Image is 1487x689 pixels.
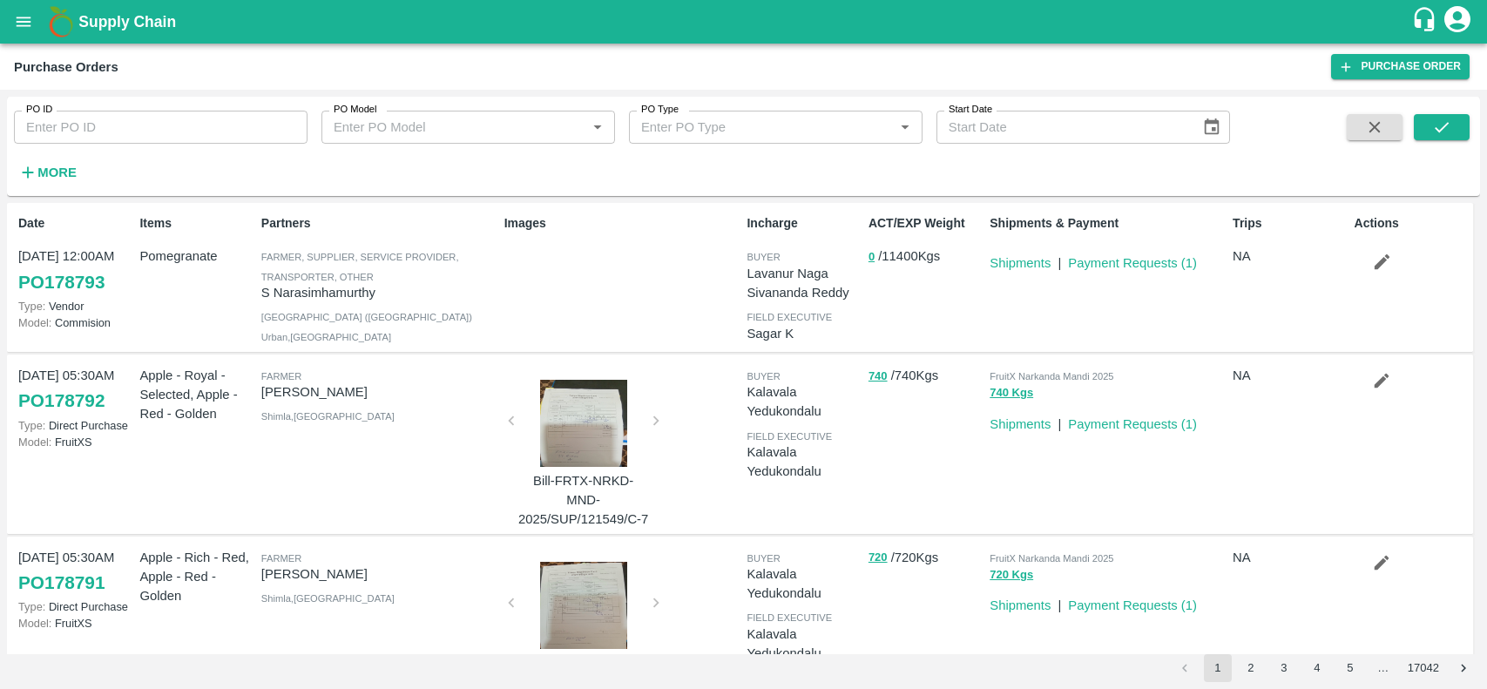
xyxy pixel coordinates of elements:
[1336,654,1364,682] button: Go to page 5
[518,471,649,530] p: Bill-FRTX-NRKD-MND-2025/SUP/121549/C-7
[18,548,132,567] p: [DATE] 05:30AM
[261,252,459,281] span: Farmer, Supplier, Service Provider, Transporter, Other
[18,316,51,329] span: Model:
[1369,660,1397,677] div: …
[1204,654,1232,682] button: page 1
[261,382,497,402] p: [PERSON_NAME]
[18,314,132,331] p: Commision
[18,419,45,432] span: Type:
[18,417,132,434] p: Direct Purchase
[1233,548,1347,567] p: NA
[1051,589,1061,615] div: |
[3,2,44,42] button: open drawer
[747,214,861,233] p: Incharge
[634,116,889,138] input: Enter PO Type
[139,366,253,424] p: Apple - Royal - Selected, Apple - Red - Golden
[18,214,132,233] p: Date
[78,13,176,30] b: Supply Chain
[1233,214,1347,233] p: Trips
[990,553,1113,564] span: FruitX Narkanda Mandi 2025
[747,553,780,564] span: buyer
[261,371,301,382] span: Farmer
[78,10,1411,34] a: Supply Chain
[747,564,861,604] p: Kalavala Yedukondalu
[18,366,132,385] p: [DATE] 05:30AM
[1068,256,1197,270] a: Payment Requests (1)
[747,252,780,262] span: buyer
[747,431,832,442] span: field executive
[1233,247,1347,266] p: NA
[747,324,861,343] p: Sagar K
[1442,3,1473,40] div: account of current user
[990,598,1051,612] a: Shipments
[18,267,105,298] a: PO178793
[26,103,52,117] label: PO ID
[990,383,1033,403] button: 740 Kgs
[18,598,132,615] p: Direct Purchase
[1403,654,1444,682] button: Go to page 17042
[747,371,780,382] span: buyer
[869,548,983,568] p: / 720 Kgs
[1450,654,1477,682] button: Go to next page
[1270,654,1298,682] button: Go to page 3
[37,165,77,179] strong: More
[139,548,253,606] p: Apple - Rich - Red, Apple - Red - Golden
[747,625,861,664] p: Kalavala Yedukondalu
[747,312,832,322] span: field executive
[747,442,861,482] p: Kalavala Yedukondalu
[1168,654,1480,682] nav: pagination navigation
[869,214,983,233] p: ACT/EXP Weight
[44,4,78,39] img: logo
[949,103,992,117] label: Start Date
[869,367,888,387] button: 740
[1051,408,1061,434] div: |
[869,247,875,267] button: 0
[990,565,1033,585] button: 720 Kgs
[18,247,132,266] p: [DATE] 12:00AM
[1068,598,1197,612] a: Payment Requests (1)
[641,103,679,117] label: PO Type
[1411,6,1442,37] div: customer-support
[1051,247,1061,273] div: |
[747,382,861,422] p: Kalavala Yedukondalu
[990,214,1226,233] p: Shipments & Payment
[334,103,377,117] label: PO Model
[586,116,609,138] button: Open
[18,600,45,613] span: Type:
[747,264,861,303] p: Lavanur Naga Sivananda Reddy
[261,564,497,584] p: [PERSON_NAME]
[261,214,497,233] p: Partners
[1331,54,1470,79] a: Purchase Order
[261,312,472,341] span: [GEOGRAPHIC_DATA] ([GEOGRAPHIC_DATA]) Urban , [GEOGRAPHIC_DATA]
[14,111,308,144] input: Enter PO ID
[869,366,983,386] p: / 740 Kgs
[18,436,51,449] span: Model:
[18,617,51,630] span: Model:
[1355,214,1469,233] p: Actions
[1237,654,1265,682] button: Go to page 2
[18,300,45,313] span: Type:
[14,56,118,78] div: Purchase Orders
[18,385,105,416] a: PO178792
[18,567,105,598] a: PO178791
[14,158,81,187] button: More
[990,371,1113,382] span: FruitX Narkanda Mandi 2025
[1233,366,1347,385] p: NA
[139,214,253,233] p: Items
[1068,417,1197,431] a: Payment Requests (1)
[894,116,916,138] button: Open
[936,111,1188,144] input: Start Date
[1303,654,1331,682] button: Go to page 4
[261,593,395,604] span: Shimla , [GEOGRAPHIC_DATA]
[747,612,832,623] span: field executive
[18,298,132,314] p: Vendor
[261,553,301,564] span: Farmer
[990,417,1051,431] a: Shipments
[1195,111,1228,144] button: Choose date
[990,256,1051,270] a: Shipments
[18,434,132,450] p: FruitXS
[18,615,132,632] p: FruitXS
[139,247,253,266] p: Pomegranate
[261,283,497,302] p: S Narasimhamurthy
[261,411,395,422] span: Shimla , [GEOGRAPHIC_DATA]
